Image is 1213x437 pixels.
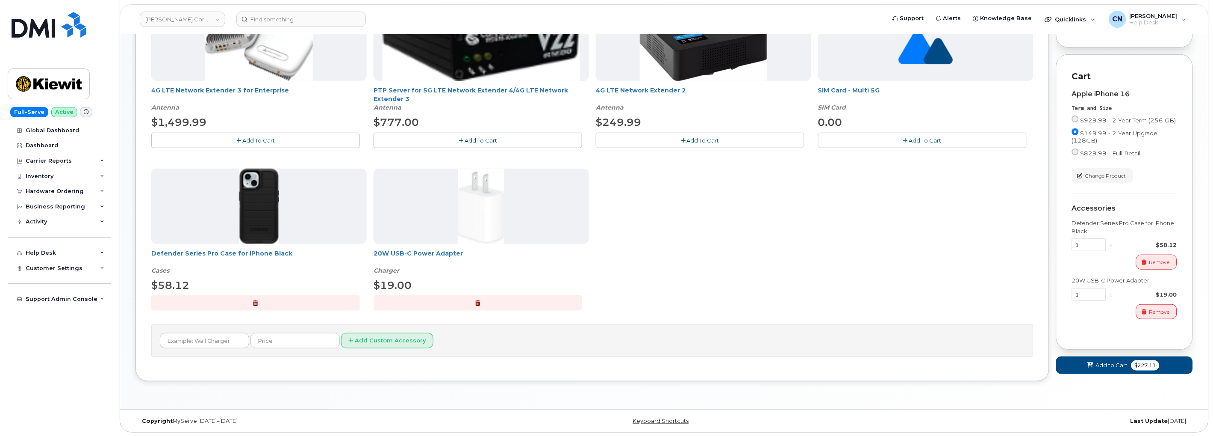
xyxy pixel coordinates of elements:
[1176,400,1207,431] iframe: Messenger Launcher
[151,250,292,257] a: Defender Series Pro Case for iPhone Black
[1072,219,1177,235] div: Defender Series Pro Case for iPhone Black
[205,6,313,81] img: casa.png
[1106,291,1116,299] div: x
[151,104,179,111] em: Antenna
[1149,308,1170,316] span: Remove
[151,86,289,94] a: 4G LTE Network Extender 3 for Enterprise
[1039,11,1101,28] div: Quicklinks
[140,12,225,27] a: Kiewit Corporation
[900,14,924,23] span: Support
[1106,241,1116,249] div: x
[151,279,189,291] span: $58.12
[898,6,953,81] img: no_image_found-2caef05468ed5679b831cfe6fc140e25e0c280774317ffc20a367ab7fd17291e.png
[1096,361,1128,369] span: Add to Cart
[142,418,173,424] strong: Copyright
[383,6,580,81] img: Casa_Sysem.png
[242,137,275,144] span: Add To Cart
[160,333,249,348] input: Example: Wall Charger
[818,86,1033,112] div: SIM Card - Multi 5G
[239,169,279,244] img: defenderiphone14.png
[236,12,366,27] input: Find something...
[1081,117,1176,124] span: $929.99 - 2 Year Term (256 GB)
[1116,291,1177,299] div: $19.00
[1072,70,1177,83] p: Cart
[374,104,401,111] em: Antenna
[374,279,412,291] span: $19.00
[250,333,340,348] input: Price
[1055,16,1086,23] span: Quicklinks
[1116,241,1177,249] div: $58.12
[818,86,880,94] a: SIM Card - Multi 5G
[596,104,624,111] em: Antenna
[1130,12,1178,19] span: [PERSON_NAME]
[1081,150,1141,157] span: $829.99 - Full Retail
[1085,172,1126,180] span: Change Product
[596,86,811,112] div: 4G LTE Network Extender 2
[374,267,399,274] em: Charger
[1072,90,1177,98] div: Apple iPhone 16
[1131,418,1168,424] strong: Last Update
[596,86,686,94] a: 4G LTE Network Extender 2
[1072,105,1177,112] div: Term and Size
[151,267,169,274] em: Cases
[1072,128,1079,135] input: $149.99 - 2 Year Upgrade (128GB)
[374,86,568,103] a: PTP Server for 5G LTE Network Extender 4/4G LTE Network Extender 3
[135,418,488,425] div: MyServe [DATE]–[DATE]
[640,6,767,81] img: 4glte_extender.png
[1056,357,1193,374] button: Add to Cart $227.11
[1136,304,1177,319] button: Remove
[596,116,641,128] span: $249.99
[967,10,1038,27] a: Knowledge Base
[374,133,582,148] button: Add To Cart
[151,133,360,148] button: Add To Cart
[909,137,942,144] span: Add To Cart
[1072,116,1079,122] input: $929.99 - 2 Year Term (256 GB)
[1072,130,1158,144] span: $149.99 - 2 Year Upgrade (128GB)
[633,418,689,424] a: Keyboard Shortcuts
[1072,149,1079,155] input: $829.99 - Full Retail
[1072,168,1134,183] button: Change Product
[374,249,589,275] div: 20W USB-C Power Adapter
[374,250,463,257] a: 20W USB-C Power Adapter
[151,249,367,275] div: Defender Series Pro Case for iPhone Black
[458,169,505,244] img: apple20w.jpg
[818,104,846,111] em: SIM Card
[943,14,961,23] span: Alerts
[887,10,930,27] a: Support
[1072,276,1177,285] div: 20W USB-C Power Adapter
[1103,11,1192,28] div: Connor Nguyen
[1136,255,1177,270] button: Remove
[930,10,967,27] a: Alerts
[840,418,1193,425] div: [DATE]
[1131,360,1160,371] span: $227.11
[818,133,1027,148] button: Add To Cart
[818,116,842,128] span: 0.00
[151,86,367,112] div: 4G LTE Network Extender 3 for Enterprise
[980,14,1032,23] span: Knowledge Base
[1149,259,1170,266] span: Remove
[687,137,719,144] span: Add To Cart
[341,333,433,349] button: Add Custom Accessory
[465,137,497,144] span: Add To Cart
[596,133,804,148] button: Add To Cart
[1130,19,1178,26] span: Help Desk
[374,86,589,112] div: PTP Server for 5G LTE Network Extender 4/4G LTE Network Extender 3
[1072,205,1177,212] div: Accessories
[151,116,206,128] span: $1,499.99
[1113,14,1123,24] span: CN
[374,116,419,128] span: $777.00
